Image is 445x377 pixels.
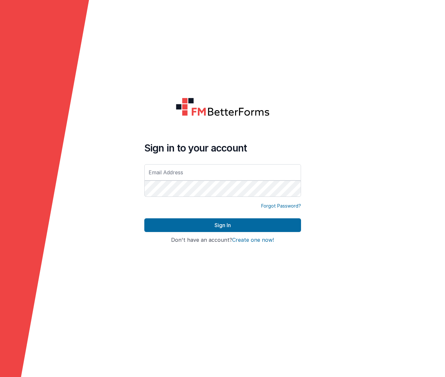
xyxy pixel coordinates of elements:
button: Create one now! [232,237,274,243]
button: Sign In [144,218,301,232]
input: Email Address [144,164,301,181]
a: Forgot Password? [261,203,301,209]
h4: Sign in to your account [144,142,301,154]
h4: Don't have an account? [144,237,301,243]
